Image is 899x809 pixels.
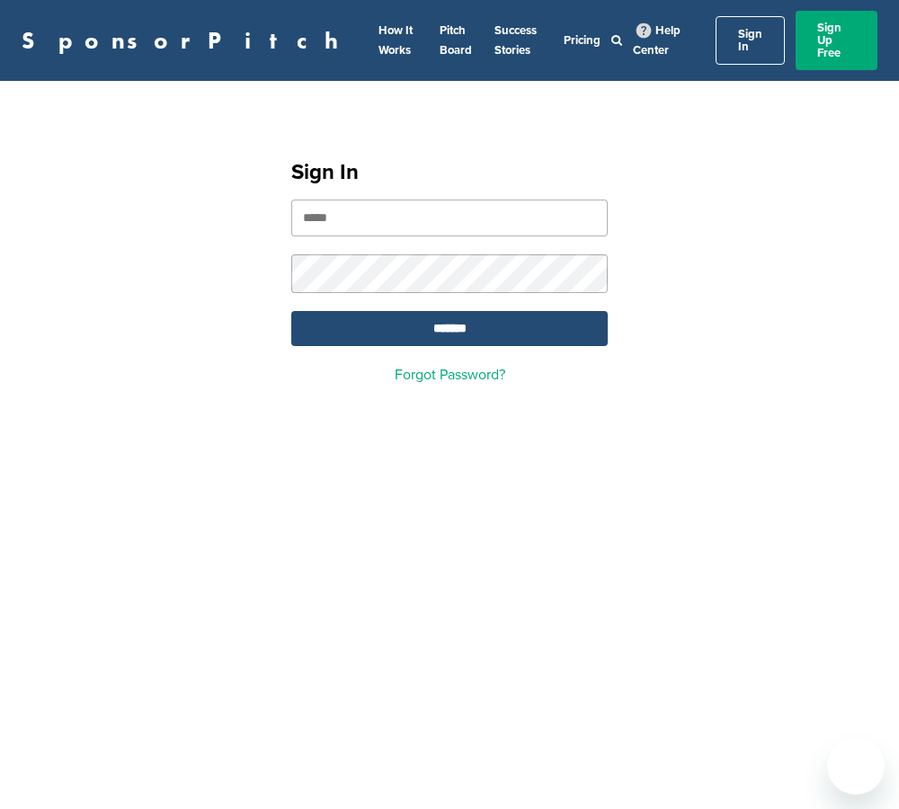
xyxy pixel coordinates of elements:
h1: Sign In [291,156,608,189]
a: SponsorPitch [22,29,350,52]
iframe: Button to launch messaging window [827,737,885,795]
a: Sign In [716,16,785,65]
a: Success Stories [494,23,537,58]
a: How It Works [378,23,413,58]
a: Pitch Board [440,23,472,58]
a: Forgot Password? [395,366,505,384]
a: Pricing [564,33,601,48]
a: Sign Up Free [796,11,877,70]
a: Help Center [633,20,681,61]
